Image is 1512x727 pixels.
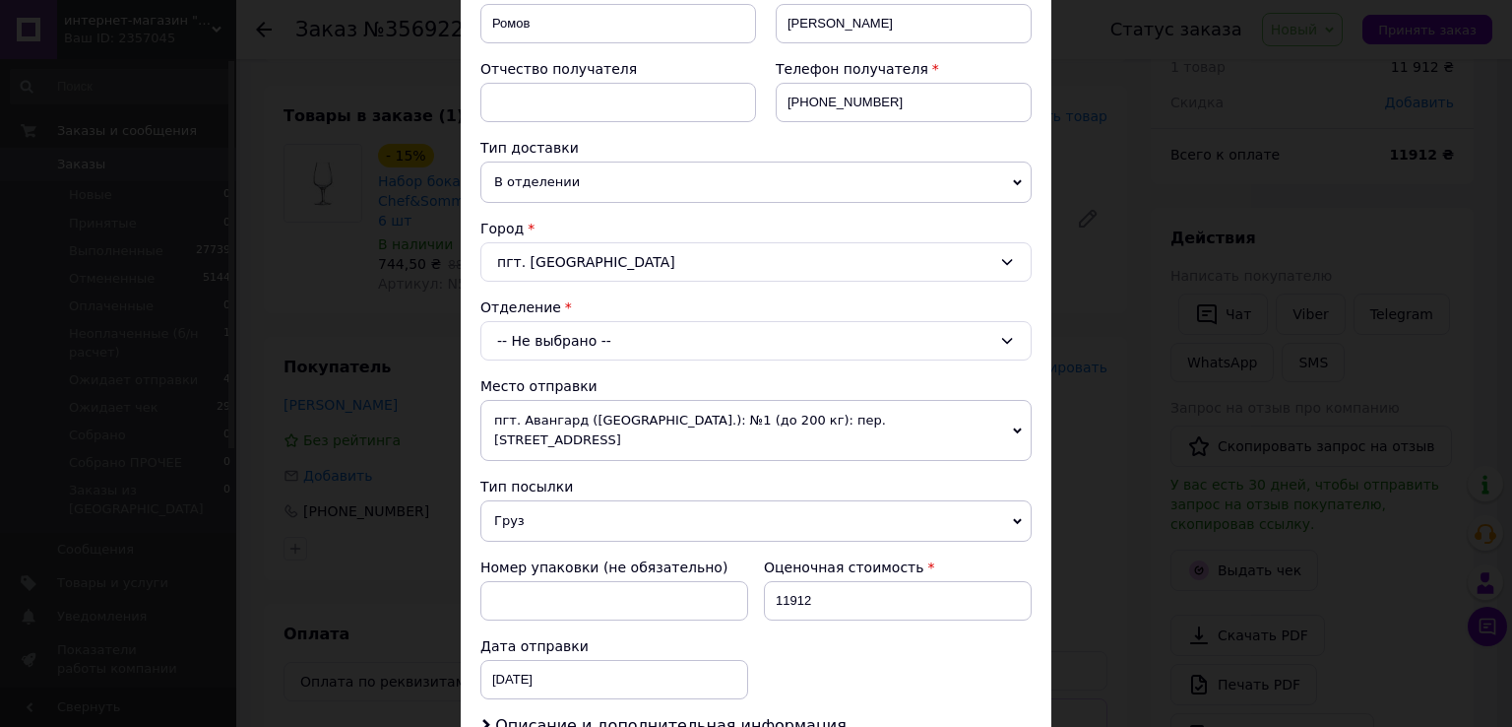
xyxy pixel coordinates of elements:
div: Оценочная стоимость [764,558,1032,577]
div: Дата отправки [480,636,748,656]
span: Тип доставки [480,140,579,156]
div: пгт. [GEOGRAPHIC_DATA] [480,242,1032,282]
div: Город [480,219,1032,238]
span: Место отправки [480,378,598,394]
div: -- Не выбрано -- [480,321,1032,361]
span: Телефон получателя [776,61,928,77]
span: Тип посылки [480,479,573,495]
input: +380 [776,83,1032,122]
span: Груз [480,500,1032,542]
span: В отделении [480,162,1032,203]
span: пгт. Авангард ([GEOGRAPHIC_DATA].): №1 (до 200 кг): пер. [STREET_ADDRESS] [480,400,1032,461]
div: Отделение [480,297,1032,317]
div: Номер упаковки (не обязательно) [480,558,748,577]
span: Отчество получателя [480,61,637,77]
